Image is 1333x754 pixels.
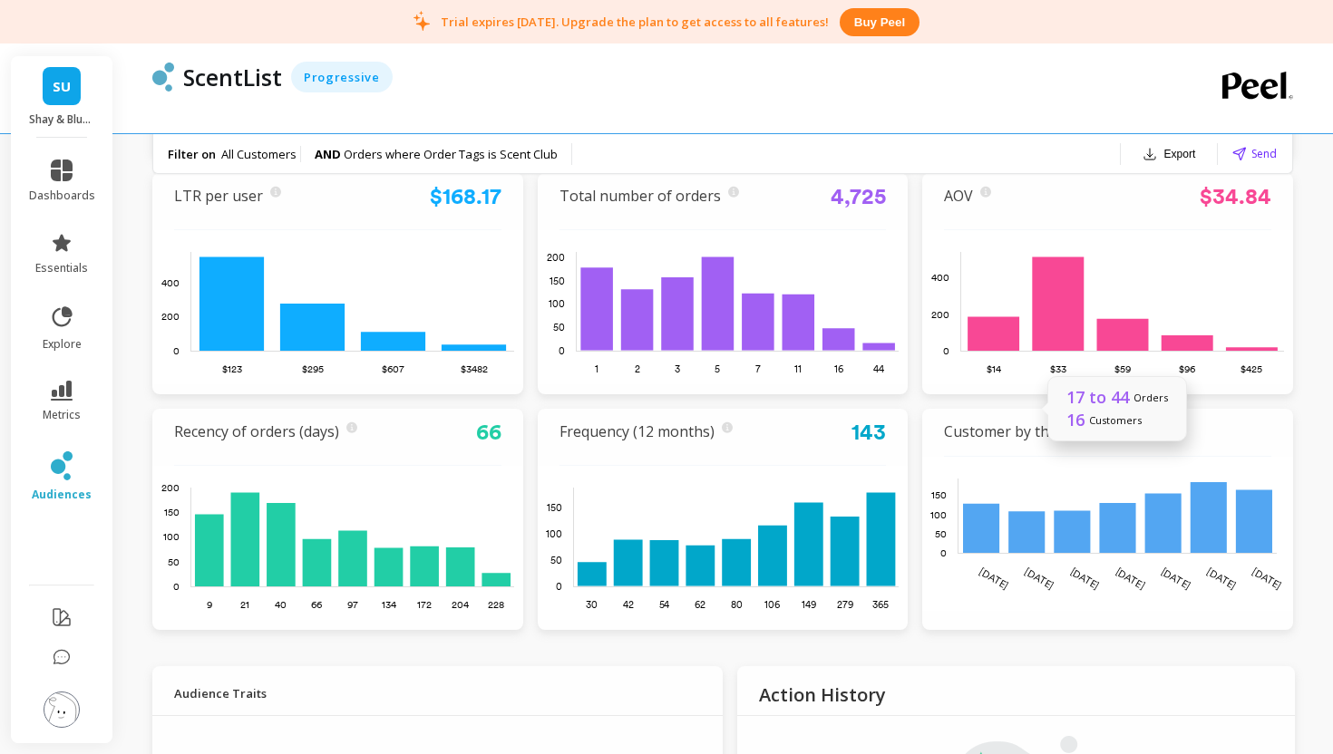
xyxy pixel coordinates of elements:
[29,188,95,203] span: dashboards
[53,76,71,97] span: SU
[43,337,82,352] span: explore
[44,691,80,728] img: profile picture
[221,146,297,162] span: All Customers
[35,261,88,275] span: essentials
[1251,145,1277,162] span: Send
[430,183,501,209] a: $168.17
[1200,183,1271,209] a: $34.84
[183,62,282,92] p: ScentList
[29,112,95,127] p: Shay & Blue USA
[344,146,558,162] span: Orders where Order Tags is Scent Club
[315,146,344,162] strong: AND
[32,488,92,502] span: audiences
[759,679,886,702] p: Action History
[1232,145,1277,162] button: Send
[476,419,501,445] a: 66
[851,419,886,445] a: 143
[174,186,263,206] a: LTR per user
[152,63,174,92] img: header icon
[944,421,1133,441] a: Customer by the day (week)
[840,8,919,36] button: Buy peel
[559,421,715,441] a: Frequency (12 months)
[174,677,267,704] label: Audience Traits
[944,186,973,206] a: AOV
[831,183,886,209] a: 4,725
[291,62,393,92] div: Progressive
[1135,141,1203,167] button: Export
[174,421,339,441] a: Recency of orders (days)
[168,146,216,162] p: Filter on
[43,408,81,422] span: metrics
[441,14,829,30] p: Trial expires [DATE]. Upgrade the plan to get access to all features!
[559,186,721,206] a: Total number of orders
